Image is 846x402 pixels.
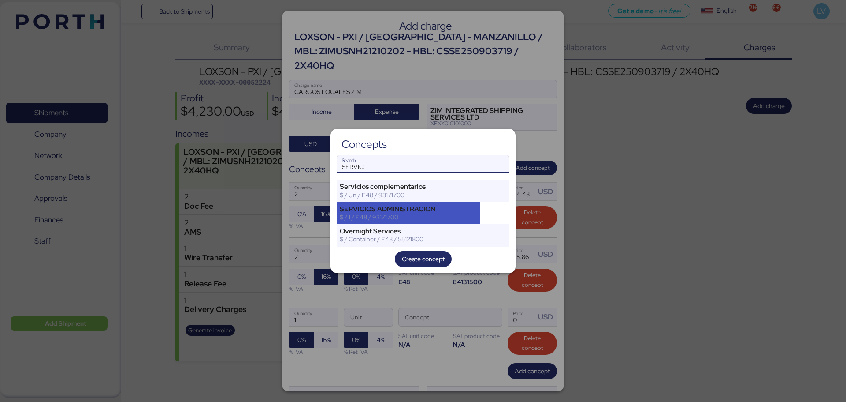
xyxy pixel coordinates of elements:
span: Create concept [402,254,445,264]
div: Overnight Services [340,227,477,235]
div: Servicios complementarios [340,183,477,191]
input: Search [337,155,509,173]
div: SERVICIOS ADMINISTRACION [340,205,477,213]
div: $ / Container / E48 / 55121800 [340,235,477,243]
div: $ / 1 / E48 / 93171700 [340,213,477,221]
div: Concepts [341,140,387,148]
div: $ / Un / E48 / 93171700 [340,191,477,199]
button: Create concept [395,251,452,267]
